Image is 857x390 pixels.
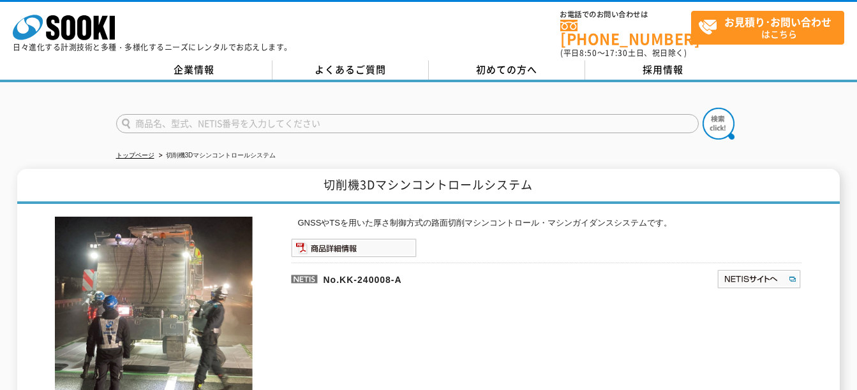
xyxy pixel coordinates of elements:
a: 企業情報 [116,61,272,80]
h1: 切削機3Dマシンコントロールシステム [17,169,840,204]
a: よくあるご質問 [272,61,429,80]
span: 8:50 [579,47,597,59]
li: 切削機3Dマシンコントロールシステム [156,149,276,162]
strong: お見積り･お問い合わせ [724,14,831,29]
a: トップページ [116,152,154,159]
span: 初めての方へ [476,62,537,76]
img: NETISサイトへ [717,269,801,289]
p: No.KK-240008-A [291,263,593,293]
p: 日々進化する計測技術と多種・多様化するニーズにレンタルでお応えします。 [13,43,292,51]
span: 17:30 [605,47,628,59]
span: はこちら [698,11,844,43]
a: [PHONE_NUMBER] [560,20,691,46]
a: 商品詳細情報システム [291,245,417,255]
img: btn_search.png [703,108,734,140]
img: 商品詳細情報システム [291,238,417,257]
span: (平日 ～ 土日、祝日除く) [560,47,687,59]
p: GNSSやTSを用いた厚さ制御方式の路面切削マシンコントロール・マシンガイダンスシステムです。 [297,217,801,230]
a: お見積り･お問い合わせはこちら [691,11,844,45]
input: 商品名、型式、NETIS番号を入力してください [116,114,699,133]
a: 採用情報 [585,61,741,80]
span: お電話でのお問い合わせは [560,11,691,18]
a: 初めての方へ [429,61,585,80]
